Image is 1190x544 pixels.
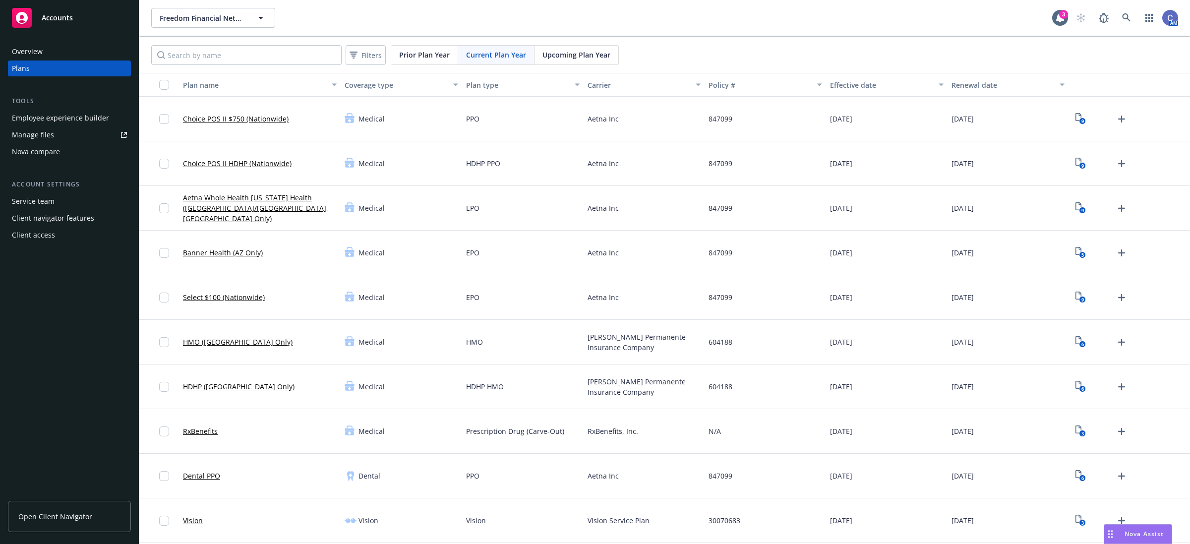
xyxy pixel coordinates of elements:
a: View Plan Documents [1072,423,1088,439]
div: Coverage type [345,80,447,90]
span: Prior Plan Year [399,50,450,60]
text: 9 [1081,297,1083,303]
span: [DATE] [952,247,974,258]
div: Carrier [588,80,690,90]
span: Aetna Inc [588,471,619,481]
span: Prescription Drug (Carve-Out) [466,426,564,436]
a: Search [1117,8,1136,28]
input: Search by name [151,45,342,65]
input: Toggle Row Selected [159,382,169,392]
a: Client access [8,227,131,243]
span: [DATE] [830,158,852,169]
span: 847099 [709,247,732,258]
div: Plan name [183,80,326,90]
div: Service team [12,193,55,209]
input: Select all [159,80,169,90]
button: Renewal date [948,73,1069,97]
a: Report a Bug [1094,8,1114,28]
input: Toggle Row Selected [159,337,169,347]
text: 6 [1081,341,1083,348]
span: [DATE] [830,203,852,213]
div: Drag to move [1104,525,1117,544]
span: [DATE] [952,337,974,347]
div: Plans [12,60,30,76]
span: Dental [358,471,380,481]
span: Medical [358,247,385,258]
a: Accounts [8,4,131,32]
span: 847099 [709,114,732,124]
span: [DATE] [830,114,852,124]
text: 9 [1081,118,1083,124]
button: Carrier [584,73,705,97]
div: Plan type [466,80,569,90]
a: View Plan Documents [1072,513,1088,529]
img: photo [1162,10,1178,26]
span: Aetna Inc [588,203,619,213]
a: View Plan Documents [1072,156,1088,172]
span: 847099 [709,203,732,213]
div: Manage files [12,127,54,143]
span: [PERSON_NAME] Permanente Insurance Company [588,332,701,353]
button: Filters [346,45,386,65]
span: 604188 [709,337,732,347]
a: HDHP ([GEOGRAPHIC_DATA] Only) [183,381,295,392]
div: Account settings [8,180,131,189]
a: Aetna Whole Health [US_STATE] Health ([GEOGRAPHIC_DATA]/[GEOGRAPHIC_DATA], [GEOGRAPHIC_DATA] Only) [183,192,337,224]
a: RxBenefits [183,426,218,436]
span: [DATE] [952,471,974,481]
button: Policy # [705,73,826,97]
a: Upload Plan Documents [1114,513,1130,529]
a: Upload Plan Documents [1114,334,1130,350]
a: Upload Plan Documents [1114,245,1130,261]
span: 604188 [709,381,732,392]
a: Upload Plan Documents [1114,423,1130,439]
span: Medical [358,426,385,436]
a: View Plan Documents [1072,468,1088,484]
input: Toggle Row Selected [159,159,169,169]
text: 5 [1081,252,1083,258]
button: Effective date [826,73,948,97]
text: 3 [1081,520,1083,526]
a: Switch app [1139,8,1159,28]
a: Employee experience builder [8,110,131,126]
a: Nova compare [8,144,131,160]
span: 847099 [709,158,732,169]
span: HMO [466,337,483,347]
a: View Plan Documents [1072,334,1088,350]
span: [DATE] [952,114,974,124]
a: Upload Plan Documents [1114,111,1130,127]
input: Toggle Row Selected [159,516,169,526]
span: Filters [348,48,384,62]
div: Client access [12,227,55,243]
span: Accounts [42,14,73,22]
span: Aetna Inc [588,158,619,169]
text: 9 [1081,207,1083,214]
button: Coverage type [341,73,462,97]
span: EPO [466,247,479,258]
span: Aetna Inc [588,114,619,124]
span: EPO [466,203,479,213]
span: [DATE] [830,381,852,392]
span: Vision [358,515,378,526]
span: Medical [358,158,385,169]
span: RxBenefits, Inc. [588,426,638,436]
text: 6 [1081,386,1083,392]
div: 3 [1059,10,1068,19]
a: View Plan Documents [1072,245,1088,261]
span: [DATE] [952,158,974,169]
span: Medical [358,203,385,213]
input: Toggle Row Selected [159,114,169,124]
a: Upload Plan Documents [1114,379,1130,395]
a: View Plan Documents [1072,111,1088,127]
span: Medical [358,381,385,392]
a: Upload Plan Documents [1114,290,1130,305]
a: Upload Plan Documents [1114,468,1130,484]
a: Overview [8,44,131,60]
div: Nova compare [12,144,60,160]
div: Client navigator features [12,210,94,226]
span: [PERSON_NAME] Permanente Insurance Company [588,376,701,397]
button: Plan type [462,73,584,97]
span: [DATE] [952,426,974,436]
span: [DATE] [830,247,852,258]
span: Vision Service Plan [588,515,650,526]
